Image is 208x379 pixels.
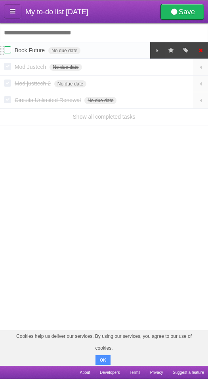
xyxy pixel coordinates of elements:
[100,366,120,379] a: Developers
[160,4,204,20] a: Save
[173,366,204,379] a: Suggest a feature
[80,366,90,379] a: About
[4,46,11,53] label: Done
[15,80,53,87] span: Mod justtech 2
[15,47,47,53] span: Book Future
[15,64,48,70] span: Mod Justech
[130,366,140,379] a: Terms
[48,47,80,54] span: No due date
[4,80,11,87] label: Done
[54,80,86,87] span: No due date
[15,97,83,103] span: Circuits Unlimited Renewal
[150,366,163,379] a: Privacy
[84,97,116,104] span: No due date
[164,42,179,59] label: Star task
[4,96,11,103] label: Done
[25,8,88,16] span: My to-do list [DATE]
[8,330,200,354] span: Cookies help us deliver our services. By using our services, you agree to our use of cookies.
[73,114,135,120] a: Show all completed tasks
[95,355,111,365] button: OK
[4,63,11,70] label: Done
[50,64,82,71] span: No due date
